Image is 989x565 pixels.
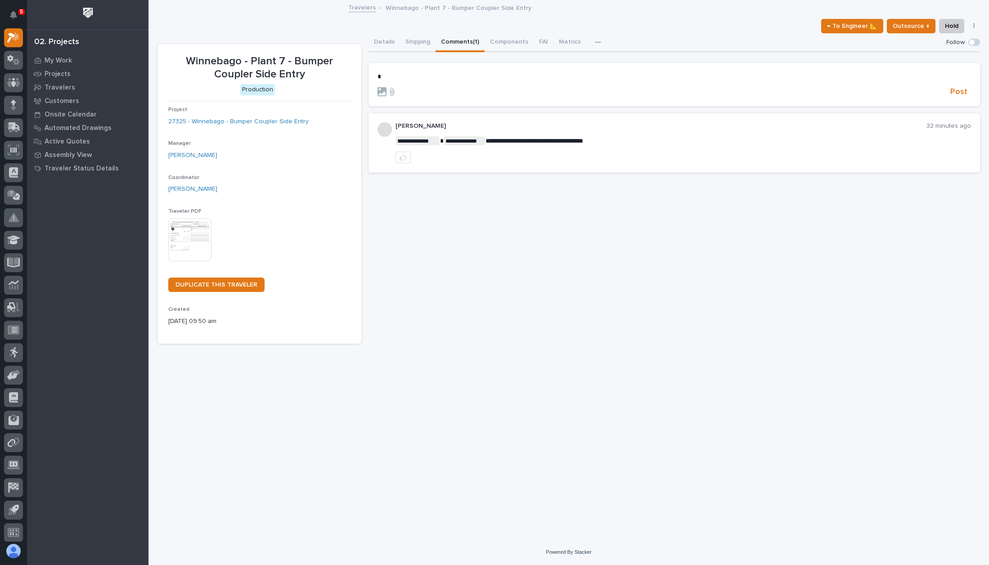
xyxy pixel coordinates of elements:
p: 5 [20,9,23,15]
a: Traveler Status Details [27,161,148,175]
p: 32 minutes ago [926,122,971,130]
p: Follow [946,39,965,46]
button: FAI [534,33,553,52]
button: Comments (1) [436,33,485,52]
a: Powered By Stacker [546,549,591,555]
p: [DATE] 09:50 am [168,317,351,326]
div: Production [240,84,275,95]
span: Coordinator [168,175,199,180]
a: Assembly View [27,148,148,161]
p: Customers [45,97,79,105]
span: ← To Engineer 📐 [827,21,877,31]
a: Projects [27,67,148,81]
img: Workspace Logo [80,4,96,21]
span: Outsource ↑ [893,21,930,31]
p: My Work [45,57,72,65]
p: [PERSON_NAME] [396,122,926,130]
a: Travelers [27,81,148,94]
span: Manager [168,141,191,146]
button: ← To Engineer 📐 [821,19,883,33]
span: Traveler PDF [168,209,202,214]
a: Onsite Calendar [27,108,148,121]
button: Notifications [4,5,23,24]
button: Details [369,33,400,52]
p: Automated Drawings [45,124,112,132]
div: 02. Projects [34,37,79,47]
button: Shipping [400,33,436,52]
p: Onsite Calendar [45,111,97,119]
p: Assembly View [45,151,92,159]
a: [PERSON_NAME] [168,151,217,160]
button: Post [947,87,971,97]
span: Created [168,307,189,312]
a: Active Quotes [27,135,148,148]
div: Notifications5 [11,11,23,25]
p: Active Quotes [45,138,90,146]
p: Winnebago - Plant 7 - Bumper Coupler Side Entry [168,55,351,81]
button: Outsource ↑ [887,19,935,33]
span: Hold [945,21,958,31]
a: Customers [27,94,148,108]
a: DUPLICATE THIS TRAVELER [168,278,265,292]
a: [PERSON_NAME] [168,184,217,194]
p: Winnebago - Plant 7 - Bumper Coupler Side Entry [386,2,531,12]
a: Automated Drawings [27,121,148,135]
span: Project [168,107,187,112]
span: Post [950,87,967,97]
button: Hold [939,19,964,33]
span: DUPLICATE THIS TRAVELER [175,282,257,288]
button: Metrics [553,33,586,52]
a: Travelers [348,2,376,12]
button: like this post [396,152,411,163]
button: users-avatar [4,542,23,561]
a: My Work [27,54,148,67]
p: Projects [45,70,71,78]
button: Components [485,33,534,52]
a: 27325 - Winnebago - Bumper Coupler Side Entry [168,117,309,126]
p: Travelers [45,84,75,92]
p: Traveler Status Details [45,165,119,173]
